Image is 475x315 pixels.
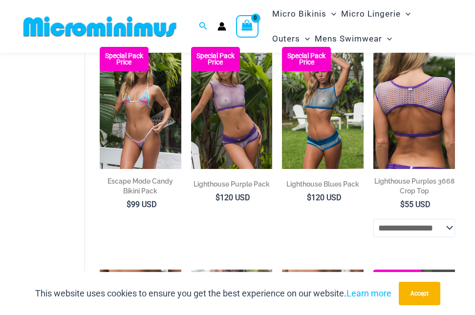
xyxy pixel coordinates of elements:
b: Special Pack Price [191,53,240,65]
a: Search icon link [199,21,208,33]
h2: Lighthouse Purple Pack [191,179,273,189]
span: $ [307,193,311,202]
span: $ [400,200,405,209]
bdi: 120 USD [216,193,250,202]
a: View Shopping Cart, empty [236,15,259,38]
a: Lighthouse Purple Pack [191,179,273,192]
span: $ [127,200,131,209]
a: Escape Mode Candy Bikini Pack [100,176,181,199]
b: Special Pack Price [282,53,331,65]
h2: Lighthouse Blues Pack [282,179,364,189]
a: Learn more [346,288,391,298]
img: MM SHOP LOGO FLAT [20,16,180,38]
img: Escape Mode Candy 3151 Top 4151 Bottom 02 [100,47,181,169]
a: Micro BikinisMenu ToggleMenu Toggle [270,1,339,26]
img: Lighthouse Blues 3668 Crop Top 516 Short 03 [282,47,364,169]
a: Escape Mode Candy 3151 Top 4151 Bottom 02 Escape Mode Candy 3151 Top 4151 Bottom 04Escape Mode Ca... [100,47,181,169]
img: Lighthouse Purples 3668 Crop Top 516 Short 11 [191,47,273,169]
a: Lighthouse Purples 3668 Crop Top [373,176,455,199]
a: Mens SwimwearMenu ToggleMenu Toggle [312,26,394,51]
bdi: 99 USD [127,200,157,209]
span: $ [216,193,220,202]
h2: Escape Mode Candy Bikini Pack [100,176,181,196]
a: OutersMenu ToggleMenu Toggle [270,26,312,51]
bdi: 120 USD [307,193,342,202]
a: Lighthouse Purples 3668 Crop Top 516 Short 11 Lighthouse Purples 3668 Crop Top 516 Short 09Lighth... [191,47,273,169]
span: Micro Bikinis [272,1,326,26]
span: Menu Toggle [326,1,336,26]
iframe: TrustedSite Certified [24,60,112,255]
img: Lighthouse Purples 3668 Crop Top 516 Short 02 [373,47,455,169]
span: Menu Toggle [401,1,410,26]
a: Micro LingerieMenu ToggleMenu Toggle [339,1,413,26]
span: Outers [272,26,300,51]
a: Lighthouse Blues 3668 Crop Top 516 Short 03 Lighthouse Blues 3668 Crop Top 516 Short 04Lighthouse... [282,47,364,169]
a: Lighthouse Purples 3668 Crop Top 01Lighthouse Purples 3668 Crop Top 516 Short 02Lighthouse Purple... [373,47,455,169]
span: Micro Lingerie [341,1,401,26]
a: Lighthouse Blues Pack [282,179,364,192]
span: Menu Toggle [300,26,310,51]
p: This website uses cookies to ensure you get the best experience on our website. [35,286,391,301]
h2: Lighthouse Purples 3668 Crop Top [373,176,455,196]
button: Accept [399,282,440,305]
span: Menu Toggle [382,26,392,51]
b: Special Pack Price [100,53,149,65]
bdi: 55 USD [400,200,431,209]
span: Mens Swimwear [315,26,382,51]
a: Account icon link [217,22,226,31]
